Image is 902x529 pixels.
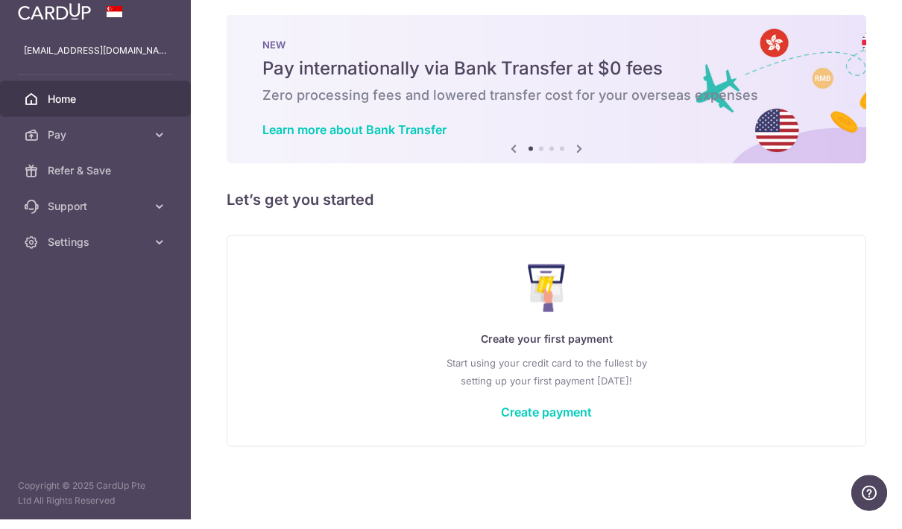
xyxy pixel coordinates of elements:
span: Refer & Save [48,172,146,187]
img: Bank transfer banner [227,24,866,173]
h6: Zero processing fees and lowered transfer cost for your overseas expenses [262,95,830,113]
span: Pay [48,136,146,151]
h5: Pay internationally via Bank Transfer at $0 fees [262,66,830,89]
p: [EMAIL_ADDRESS][DOMAIN_NAME] [24,52,167,67]
p: Start using your credit card to the fullest by setting up your first payment [DATE]! [257,363,836,399]
a: Learn more about Bank Transfer [262,131,447,146]
a: Create payment [501,414,592,428]
span: Settings [48,244,146,259]
span: Home [48,101,146,115]
h5: Let’s get you started [227,197,866,221]
span: Support [48,208,146,223]
iframe: 打开一个小组件，您可以在其中找到更多信息 [851,484,887,522]
img: CardUp [18,12,91,30]
img: Make Payment [528,273,566,321]
p: NEW [262,48,830,60]
p: Create your first payment [257,339,836,357]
